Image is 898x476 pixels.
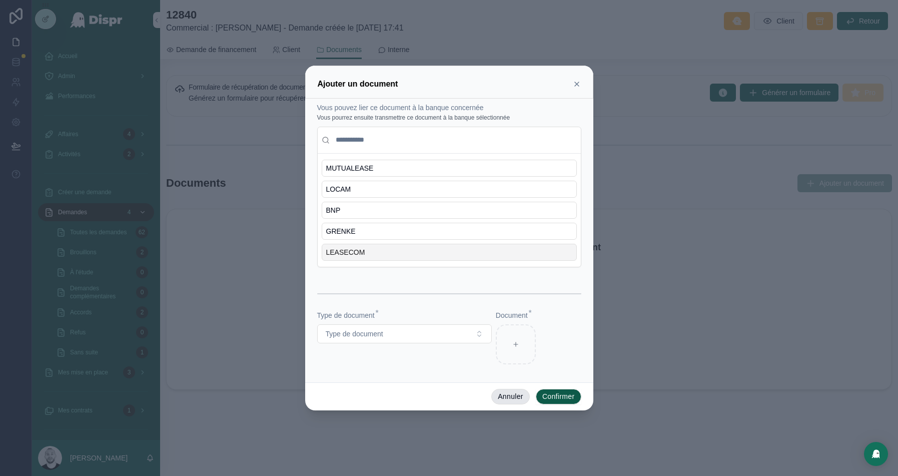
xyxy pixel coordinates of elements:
h3: Ajouter un document [318,78,398,90]
span: MUTUALEASE [326,163,374,173]
span: Type de document [317,311,375,319]
span: LOCAM [326,184,351,194]
span: Document [496,311,528,319]
button: Confirmer [536,389,581,405]
span: Type de document [326,329,383,339]
span: LEASECOM [326,247,365,257]
span: Vous pourrez ensuite transmettre ce document à la banque sélectionnée [317,114,510,122]
span: Vous pouvez lier ce document à la banque concernée [317,104,484,112]
span: GRENKE [326,226,356,236]
button: Annuler [491,389,530,405]
button: Select Button [317,324,492,343]
div: Suggestions [318,154,581,267]
span: BNP [326,205,341,215]
div: Open Intercom Messenger [864,442,888,466]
